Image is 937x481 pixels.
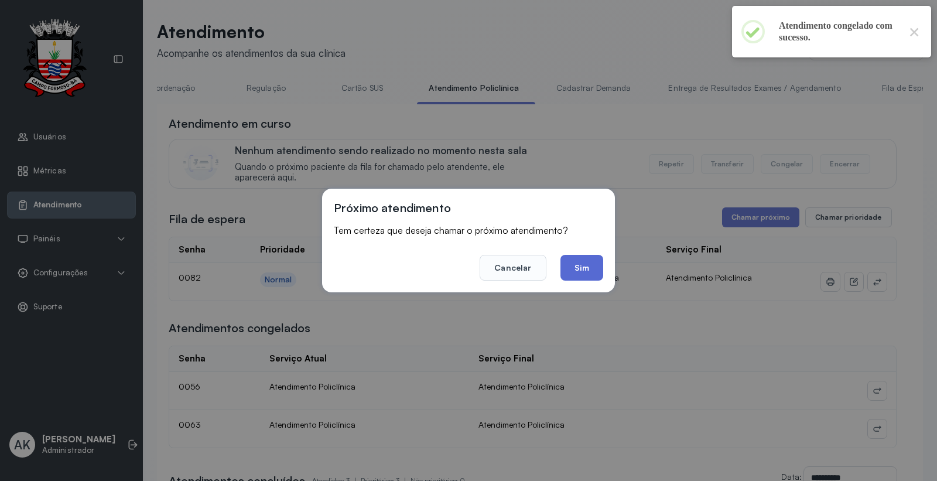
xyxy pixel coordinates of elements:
[907,24,922,39] button: Close this dialog
[334,200,451,215] h3: Próximo atendimento
[779,20,897,43] h2: Atendimento congelado com sucesso.
[334,224,603,236] p: Tem certeza que deseja chamar o próximo atendimento?
[480,255,546,281] button: Cancelar
[560,255,603,281] button: Sim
